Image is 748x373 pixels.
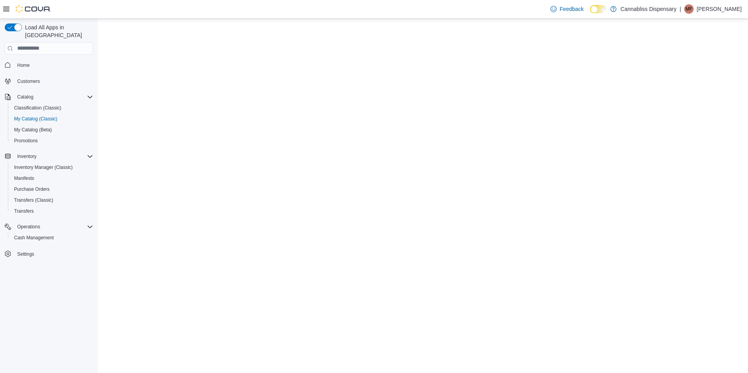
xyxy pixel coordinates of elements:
[14,222,43,231] button: Operations
[11,195,56,205] a: Transfers (Classic)
[11,114,93,124] span: My Catalog (Classic)
[17,78,40,84] span: Customers
[560,5,584,13] span: Feedback
[11,114,61,124] a: My Catalog (Classic)
[14,152,40,161] button: Inventory
[11,103,65,113] a: Classification (Classic)
[11,174,93,183] span: Manifests
[11,233,57,242] a: Cash Management
[697,4,742,14] p: [PERSON_NAME]
[11,233,93,242] span: Cash Management
[14,164,73,170] span: Inventory Manager (Classic)
[11,195,93,205] span: Transfers (Classic)
[11,163,76,172] a: Inventory Manager (Classic)
[8,135,96,146] button: Promotions
[14,208,34,214] span: Transfers
[14,127,52,133] span: My Catalog (Beta)
[620,4,676,14] p: Cannabliss Dispensary
[17,62,30,68] span: Home
[14,175,34,181] span: Manifests
[17,94,33,100] span: Catalog
[14,92,93,102] span: Catalog
[14,61,33,70] a: Home
[14,235,54,241] span: Cash Management
[685,4,692,14] span: MF
[680,4,681,14] p: |
[14,105,61,111] span: Classification (Classic)
[5,56,93,280] nav: Complex example
[8,113,96,124] button: My Catalog (Classic)
[590,5,606,13] input: Dark Mode
[2,248,96,259] button: Settings
[11,125,93,134] span: My Catalog (Beta)
[14,92,36,102] button: Catalog
[11,206,37,216] a: Transfers
[2,91,96,102] button: Catalog
[2,75,96,87] button: Customers
[17,224,40,230] span: Operations
[11,136,93,145] span: Promotions
[14,76,93,86] span: Customers
[14,197,53,203] span: Transfers (Classic)
[11,174,37,183] a: Manifests
[22,23,93,39] span: Load All Apps in [GEOGRAPHIC_DATA]
[11,163,93,172] span: Inventory Manager (Classic)
[14,249,93,258] span: Settings
[17,251,34,257] span: Settings
[8,102,96,113] button: Classification (Classic)
[11,206,93,216] span: Transfers
[14,60,93,70] span: Home
[17,153,36,160] span: Inventory
[11,185,53,194] a: Purchase Orders
[547,1,587,17] a: Feedback
[684,4,694,14] div: Michelle Francisco
[16,5,51,13] img: Cova
[11,125,55,134] a: My Catalog (Beta)
[8,232,96,243] button: Cash Management
[8,162,96,173] button: Inventory Manager (Classic)
[8,206,96,217] button: Transfers
[11,136,41,145] a: Promotions
[14,77,43,86] a: Customers
[14,222,93,231] span: Operations
[8,173,96,184] button: Manifests
[14,186,50,192] span: Purchase Orders
[14,152,93,161] span: Inventory
[8,195,96,206] button: Transfers (Classic)
[2,221,96,232] button: Operations
[14,249,37,259] a: Settings
[8,184,96,195] button: Purchase Orders
[2,59,96,71] button: Home
[14,116,58,122] span: My Catalog (Classic)
[8,124,96,135] button: My Catalog (Beta)
[2,151,96,162] button: Inventory
[14,138,38,144] span: Promotions
[11,103,93,113] span: Classification (Classic)
[11,185,93,194] span: Purchase Orders
[590,13,590,14] span: Dark Mode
